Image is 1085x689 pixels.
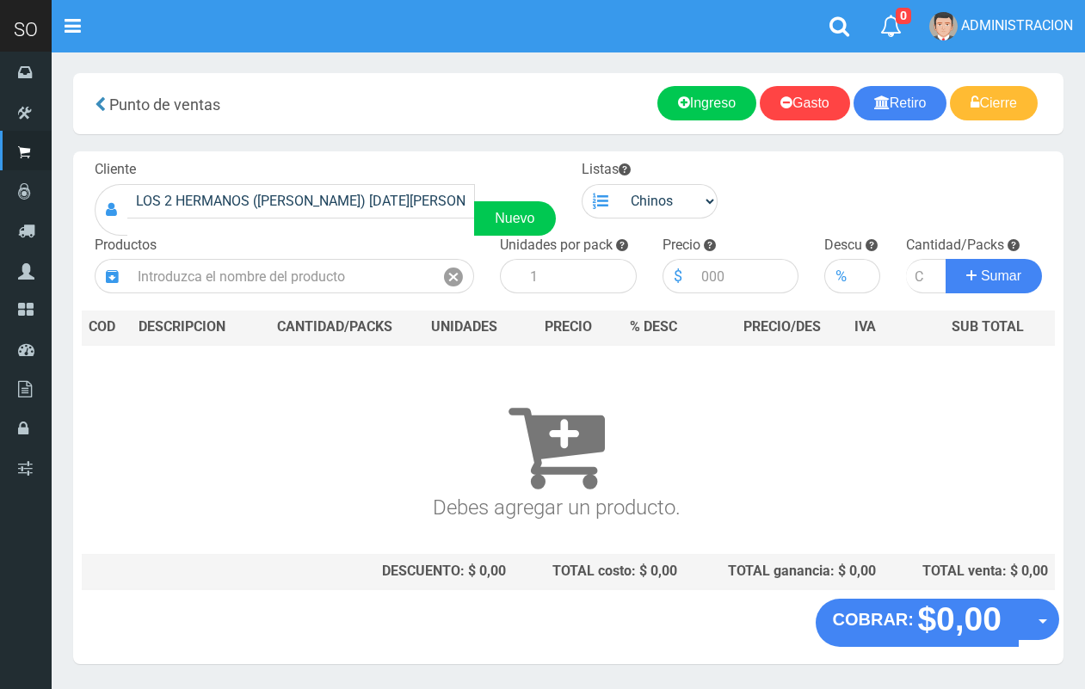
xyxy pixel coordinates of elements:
[929,12,958,40] img: User Image
[906,236,1004,255] label: Cantidad/Packs
[132,311,256,345] th: DES
[545,317,592,337] span: PRECIO
[127,184,475,218] input: Consumidor Final
[906,259,947,293] input: Cantidad
[163,318,225,335] span: CRIPCION
[854,86,947,120] a: Retiro
[415,311,514,345] th: UNIDADES
[657,86,756,120] a: Ingreso
[896,8,911,24] span: 0
[691,562,877,581] div: TOTAL ganancia: $ 0,00
[961,17,1073,34] span: ADMINISTRACION
[824,236,862,255] label: Descu
[824,259,857,293] div: %
[946,259,1042,293] button: Sumar
[890,562,1048,581] div: TOTAL venta: $ 0,00
[816,599,1020,647] button: COBRAR: $0,00
[474,201,555,236] a: Nuevo
[952,317,1024,337] span: SUB TOTAL
[743,318,821,335] span: PRECIO/DES
[89,370,1024,519] h3: Debes agregar un producto.
[760,86,850,120] a: Gasto
[857,259,879,293] input: 000
[256,311,415,345] th: CANTIDAD/PACKS
[630,318,677,335] span: % DESC
[693,259,799,293] input: 000
[109,95,220,114] span: Punto de ventas
[663,236,700,255] label: Precio
[521,259,637,293] input: 1
[950,86,1038,120] a: Cierre
[833,610,914,629] strong: COBRAR:
[82,311,132,345] th: COD
[262,562,506,581] div: DESCUENTO: $ 0,00
[500,236,613,255] label: Unidades por pack
[917,600,1002,637] strong: $0,00
[854,318,876,335] span: IVA
[129,259,434,293] input: Introduzca el nombre del producto
[663,259,693,293] div: $
[95,160,136,180] label: Cliente
[981,268,1021,283] span: Sumar
[95,236,157,255] label: Productos
[582,160,631,180] label: Listas
[520,562,676,581] div: TOTAL costo: $ 0,00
